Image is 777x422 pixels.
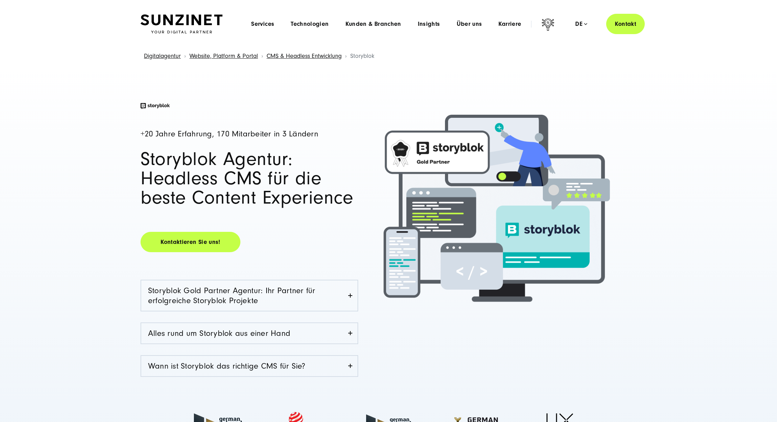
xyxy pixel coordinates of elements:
[189,52,258,60] a: Website, Platform & Portal
[606,14,645,34] a: Kontakt
[418,21,440,28] a: Insights
[141,323,358,343] a: Alles rund um Storyblok aus einer Hand
[457,21,482,28] a: Über uns
[141,14,222,34] img: SUNZINET Full Service Digital Agentur
[141,150,358,207] h1: Storyblok Agentur: Headless CMS für die beste Content Experience
[251,21,274,28] a: Services
[498,21,521,28] a: Karriere
[141,232,240,252] a: Kontaktieren Sie uns!
[144,52,181,60] a: Digitalagentur
[350,52,374,60] span: Storyblok
[575,21,587,28] div: de
[141,130,358,138] h4: +20 Jahre Erfahrung, 170 Mitarbeiter in 3 Ländern
[141,356,358,376] a: Wann ist Storyblok das richtige CMS für Sie?
[141,103,170,109] img: Storyblok Logo Schwarz
[291,21,329,28] a: Technologien
[366,95,629,329] img: Storyblok Agentur SUNZINET
[267,52,342,60] a: CMS & Headless Entwicklung
[141,280,358,311] a: Storyblok Gold Partner Agentur: Ihr Partner für erfolgreiche Storyblok Projekte
[345,21,401,28] a: Kunden & Branchen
